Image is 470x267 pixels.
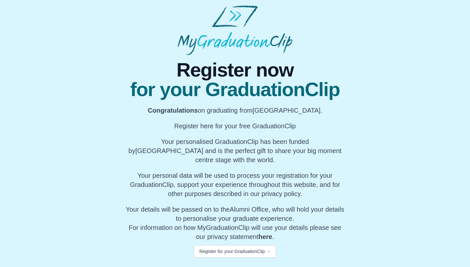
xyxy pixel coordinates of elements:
span: for your GraduationClip [125,80,345,99]
b: Congratulations [148,107,198,114]
p: Your personal data will be used to process your registration for your GraduationClip, support you... [125,171,345,198]
p: on graduating from [GEOGRAPHIC_DATA]. [125,106,345,115]
span: Register now [125,60,345,80]
button: Register for your GraduationClip → [194,245,276,258]
a: here [258,233,272,240]
p: Your personalised GraduationClip has been funded by [GEOGRAPHIC_DATA] and is the perfect gift to ... [125,137,345,164]
img: MyGraduationClip [178,5,292,55]
span: Your details will be passed on to the , who will hold your details to personalise your graduate e... [126,206,344,222]
span: Alumni Office [230,206,269,213]
p: Register here for your free GraduationClip [125,121,345,131]
span: For information on how MyGraduationClip will use your details please see our privacy statement . [126,206,344,240]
